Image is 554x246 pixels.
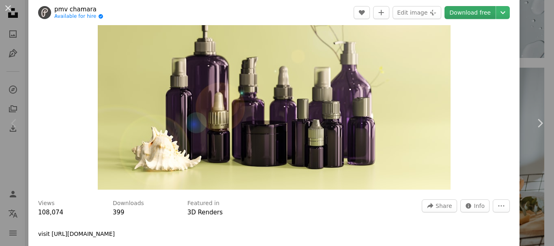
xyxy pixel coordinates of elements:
[373,6,389,19] button: Add to Collection
[187,199,219,207] h3: Featured in
[187,209,223,216] a: 3D Renders
[38,230,115,238] p: visit [URL][DOMAIN_NAME]
[526,84,554,162] a: Next
[474,200,485,212] span: Info
[354,6,370,19] button: Like
[393,6,441,19] button: Edit image
[54,13,103,20] a: Available for hire
[496,6,510,19] button: Choose download size
[38,199,55,207] h3: Views
[422,199,457,212] button: Share this image
[493,199,510,212] button: More Actions
[113,199,144,207] h3: Downloads
[38,6,51,19] img: Go to pmv chamara's profile
[54,5,103,13] a: pmv chamara
[113,209,125,216] span: 399
[436,200,452,212] span: Share
[444,6,496,19] a: Download free
[460,199,490,212] button: Stats about this image
[38,209,63,216] span: 108,074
